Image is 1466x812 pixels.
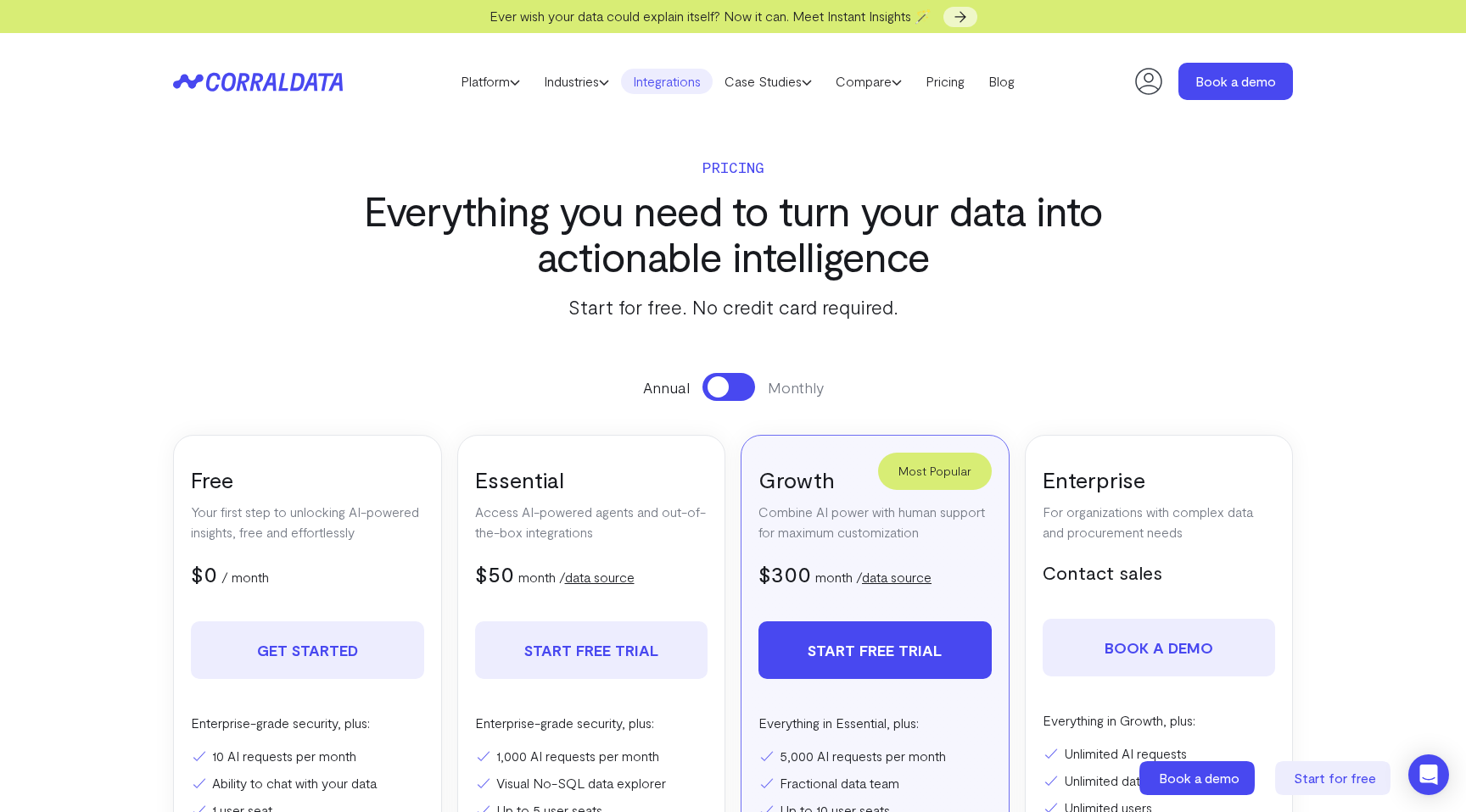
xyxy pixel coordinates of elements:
[475,621,708,679] a: Start free trial
[191,713,424,733] p: Enterprise-grade security, plus:
[338,292,1128,322] p: Start for free. No credit card required.
[1139,761,1258,795] a: Book a demo
[1408,754,1449,795] div: Open Intercom Messenger
[1043,465,1276,493] h3: Enterprise
[815,567,932,587] p: month /
[878,453,992,490] div: Most Popular
[1043,619,1276,676] a: Book a demo
[824,69,914,94] a: Compare
[191,502,424,542] p: Your first step to unlocking AI-powered insights, free and effortlessly
[475,560,514,587] span: $50
[191,773,424,793] li: Ability to chat with your data
[758,746,992,766] li: 5,000 AI requests per month
[1159,770,1239,786] span: Book a demo
[1043,502,1276,542] p: For organizations with complex data and procurement needs
[1043,710,1276,731] p: Everything in Growth, plus:
[643,376,690,398] span: Annual
[768,376,824,398] span: Monthly
[475,465,708,493] h3: Essential
[1043,559,1276,585] h5: Contact sales
[758,713,992,733] p: Everything in Essential, plus:
[758,465,992,493] h3: Growth
[191,746,424,766] li: 10 AI requests per month
[191,560,217,587] span: $0
[758,502,992,542] p: Combine AI power with human support for maximum customization
[1178,63,1293,100] a: Book a demo
[221,567,269,587] p: / month
[758,560,811,587] span: $300
[976,69,1027,94] a: Blog
[475,502,708,542] p: Access AI-powered agents and out-of-the-box integrations
[1043,743,1276,764] li: Unlimited AI requests
[713,69,824,94] a: Case Studies
[1294,770,1376,786] span: Start for free
[338,155,1128,179] p: Pricing
[475,713,708,733] p: Enterprise-grade security, plus:
[758,773,992,793] li: Fractional data team
[191,621,424,679] a: Get Started
[475,746,708,766] li: 1,000 AI requests per month
[758,621,992,679] a: Start free trial
[518,567,635,587] p: month /
[914,69,976,94] a: Pricing
[862,569,932,585] a: data source
[475,773,708,793] li: Visual No-SQL data explorer
[449,69,532,94] a: Platform
[490,8,932,24] span: Ever wish your data could explain itself? Now it can. Meet Instant Insights 🪄
[191,465,424,493] h3: Free
[338,187,1128,279] h3: Everything you need to turn your data into actionable intelligence
[1275,761,1394,795] a: Start for free
[565,569,635,585] a: data source
[532,69,621,94] a: Industries
[1043,770,1276,791] li: Unlimited data team requests
[621,69,713,94] a: Integrations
